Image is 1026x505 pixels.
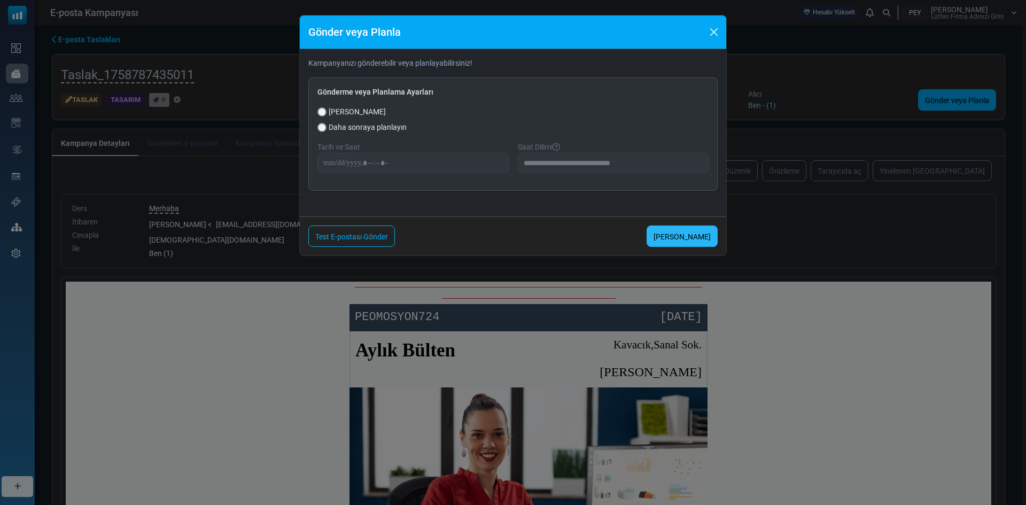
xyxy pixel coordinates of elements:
button: Kapalı [706,24,722,40]
font: [PERSON_NAME] [654,232,711,241]
table: bölücü [289,5,636,6]
font: Saat Dilimi [518,143,553,151]
a: Test E-postası Gönder [308,226,395,247]
font: Daha sonraya planlayın [329,123,407,131]
font: Gönderme veya Planlama Ayarları [317,88,433,96]
font: Gönder veya Planla [308,26,401,38]
font: Aylık Bülten [290,58,390,79]
font: Kavacık,Sanal Sok. [548,57,636,69]
font: Kampanyanızı gönderebilir veya planlayabilirsiniz! [308,59,472,67]
font: [DATE] [594,29,636,42]
font: Test E-postası Gönder [315,232,388,241]
i: Saat dilimleri, dünyanın farklı bölgelerine yerel saatleriyle e-posta gönderme olanağı sağlar. Ör... [553,143,560,151]
font: Tarih ve Saat [317,143,360,151]
font: PEOMOSYON724 [289,29,374,42]
font: [PERSON_NAME] [329,107,386,116]
font: [PERSON_NAME] [534,83,636,97]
